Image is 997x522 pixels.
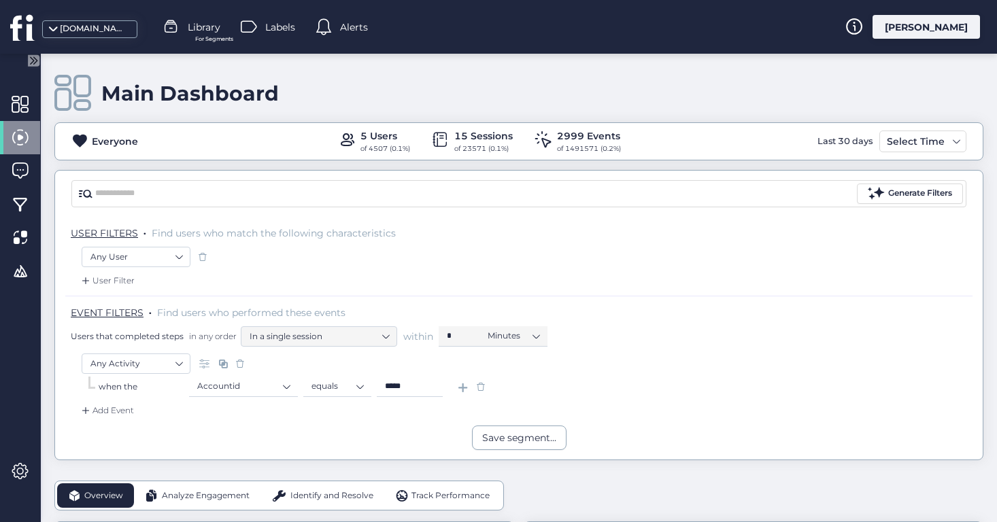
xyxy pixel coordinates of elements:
[265,20,295,35] span: Labels
[290,489,373,502] span: Identify and Resolve
[411,489,490,502] span: Track Performance
[149,304,152,317] span: .
[454,128,513,143] div: 15 Sessions
[557,128,621,143] div: 2999 Events
[90,247,182,267] nz-select-item: Any User
[814,130,876,152] div: Last 30 days
[488,326,539,346] nz-select-item: Minutes
[250,326,388,347] nz-select-item: In a single session
[71,330,184,342] span: Users that completed steps
[482,430,556,445] div: Save segment...
[360,143,410,154] div: of 4507 (0.1%)
[857,184,963,204] button: Generate Filters
[101,81,279,106] div: Main Dashboard
[197,376,290,396] nz-select-item: Accountid
[143,224,146,238] span: .
[311,376,363,396] nz-select-item: equals
[99,381,189,394] div: when the
[71,227,138,239] span: USER FILTERS
[152,227,396,239] span: Find users who match the following characteristics
[195,35,233,43] span: For Segments
[360,128,410,143] div: 5 Users
[873,15,980,39] div: [PERSON_NAME]
[186,330,237,342] span: in any order
[454,143,513,154] div: of 23571 (0.1%)
[92,134,138,149] div: Everyone
[883,133,948,150] div: Select Time
[84,489,123,502] span: Overview
[79,274,135,288] div: User Filter
[60,22,128,35] div: [DOMAIN_NAME]
[162,489,250,502] span: Analyze Engagement
[188,20,220,35] span: Library
[557,143,621,154] div: of 1491571 (0.2%)
[157,307,345,319] span: Find users who performed these events
[90,353,182,374] nz-select-item: Any Activity
[403,330,433,343] span: within
[71,307,143,319] span: EVENT FILTERS
[79,404,134,417] div: Add Event
[340,20,368,35] span: Alerts
[888,187,952,200] div: Generate Filters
